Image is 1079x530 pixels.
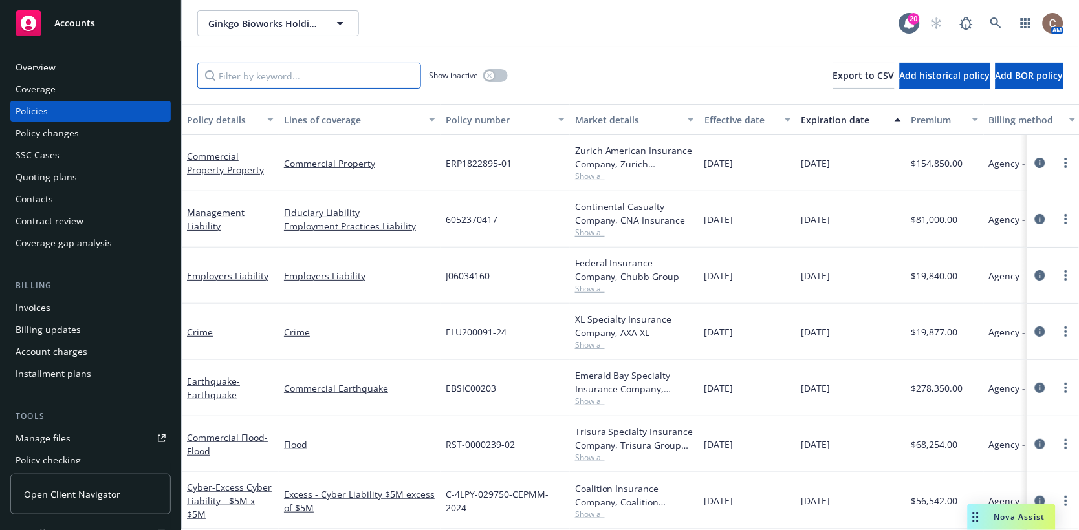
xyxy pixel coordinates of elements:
a: circleInformation [1032,436,1048,452]
span: Show all [575,171,694,182]
span: [DATE] [704,325,734,339]
a: circleInformation [1032,380,1048,396]
a: Installment plans [10,363,171,384]
span: [DATE] [801,494,831,507]
a: Contacts [10,189,171,209]
a: more [1058,268,1074,283]
div: SSC Cases [16,145,60,165]
div: Billing updates [16,319,81,340]
div: Contacts [16,189,53,209]
div: Installment plans [16,363,91,384]
div: Policies [16,101,48,122]
a: Cyber [187,481,272,520]
span: ERP1822895-01 [446,156,512,170]
span: - Excess Cyber Liability - $5M x $5M [187,481,272,520]
a: more [1058,493,1074,509]
div: Policy changes [16,123,79,143]
a: more [1058,155,1074,171]
a: Coverage gap analysis [10,233,171,253]
div: XL Specialty Insurance Company, AXA XL [575,312,694,339]
div: Quoting plans [16,167,77,187]
button: Market details [570,104,699,135]
div: Continental Casualty Company, CNA Insurance [575,200,694,227]
span: [DATE] [704,269,734,282]
span: Show all [575,509,694,520]
span: $56,542.00 [911,494,958,507]
a: Start snowing [924,10,950,36]
div: Coverage [16,79,56,100]
span: Agency - Pay in full [989,269,1071,282]
a: Employers Liability [187,270,268,282]
span: [DATE] [801,325,831,339]
div: Billing method [989,113,1062,127]
a: Fiduciary Liability [284,206,435,219]
div: Coalition Insurance Company, Coalition Insurance Solutions (Carrier) [575,482,694,509]
a: Flood [284,438,435,451]
button: Add BOR policy [996,63,1063,89]
span: $154,850.00 [911,156,963,170]
div: Billing [10,279,171,292]
span: Ginkgo Bioworks Holdings, Inc. [208,17,320,30]
span: Agency - Pay in full [989,213,1071,226]
a: Management Liability [187,206,245,232]
input: Filter by keyword... [197,63,421,89]
a: Billing updates [10,319,171,340]
button: Policy details [182,104,279,135]
span: [DATE] [704,213,734,226]
a: circleInformation [1032,324,1048,339]
a: more [1058,380,1074,396]
a: Employment Practices Liability [284,219,435,233]
a: Policy checking [10,450,171,471]
button: Expiration date [796,104,906,135]
div: Expiration date [801,113,887,127]
div: Premium [911,113,965,127]
span: Add historical policy [900,69,990,81]
a: Invoices [10,297,171,318]
a: circleInformation [1032,493,1048,509]
div: Trisura Specialty Insurance Company, Trisura Group Ltd., Amwins [575,425,694,452]
span: Nova Assist [994,511,1045,522]
div: Drag to move [968,504,984,530]
a: Excess - Cyber Liability $5M excess of $5M [284,487,435,514]
a: circleInformation [1032,155,1048,171]
span: Add BOR policy [996,69,1063,81]
button: Nova Assist [968,504,1056,530]
button: Ginkgo Bioworks Holdings, Inc. [197,10,359,36]
span: EBSIC00203 [446,381,496,395]
span: $19,877.00 [911,325,958,339]
span: Show all [575,283,694,294]
div: Emerald Bay Specialty Insurance Company, Emerald Bay Specialty Insurance Company, Amwins [575,368,694,396]
span: Agency - Pay in full [989,438,1071,451]
div: Effective date [704,113,777,127]
span: Agency - Pay in full [989,381,1071,395]
span: - Property [224,164,264,176]
div: Federal Insurance Company, Chubb Group [575,256,694,283]
span: Show all [575,396,694,407]
div: Policy checking [16,450,81,471]
span: [DATE] [801,156,831,170]
span: [DATE] [801,438,831,451]
a: Policies [10,101,171,122]
div: Account charges [16,341,87,362]
div: Overview [16,57,56,78]
a: Employers Liability [284,269,435,282]
div: Tools [10,410,171,423]
a: more [1058,211,1074,227]
span: [DATE] [704,381,734,395]
a: Overview [10,57,171,78]
button: Policy number [441,104,570,135]
span: $278,350.00 [911,381,963,395]
div: Contract review [16,211,83,231]
a: Accounts [10,5,171,41]
span: [DATE] [801,213,831,226]
span: [DATE] [704,438,734,451]
button: Export to CSV [833,63,895,89]
span: $68,254.00 [911,438,958,451]
a: SSC Cases [10,145,171,165]
a: more [1058,436,1074,452]
a: Report a Bug [954,10,979,36]
a: Commercial Property [187,150,264,176]
span: ELU200091-24 [446,325,507,339]
div: Policy number [446,113,550,127]
span: Open Client Navigator [24,487,120,501]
